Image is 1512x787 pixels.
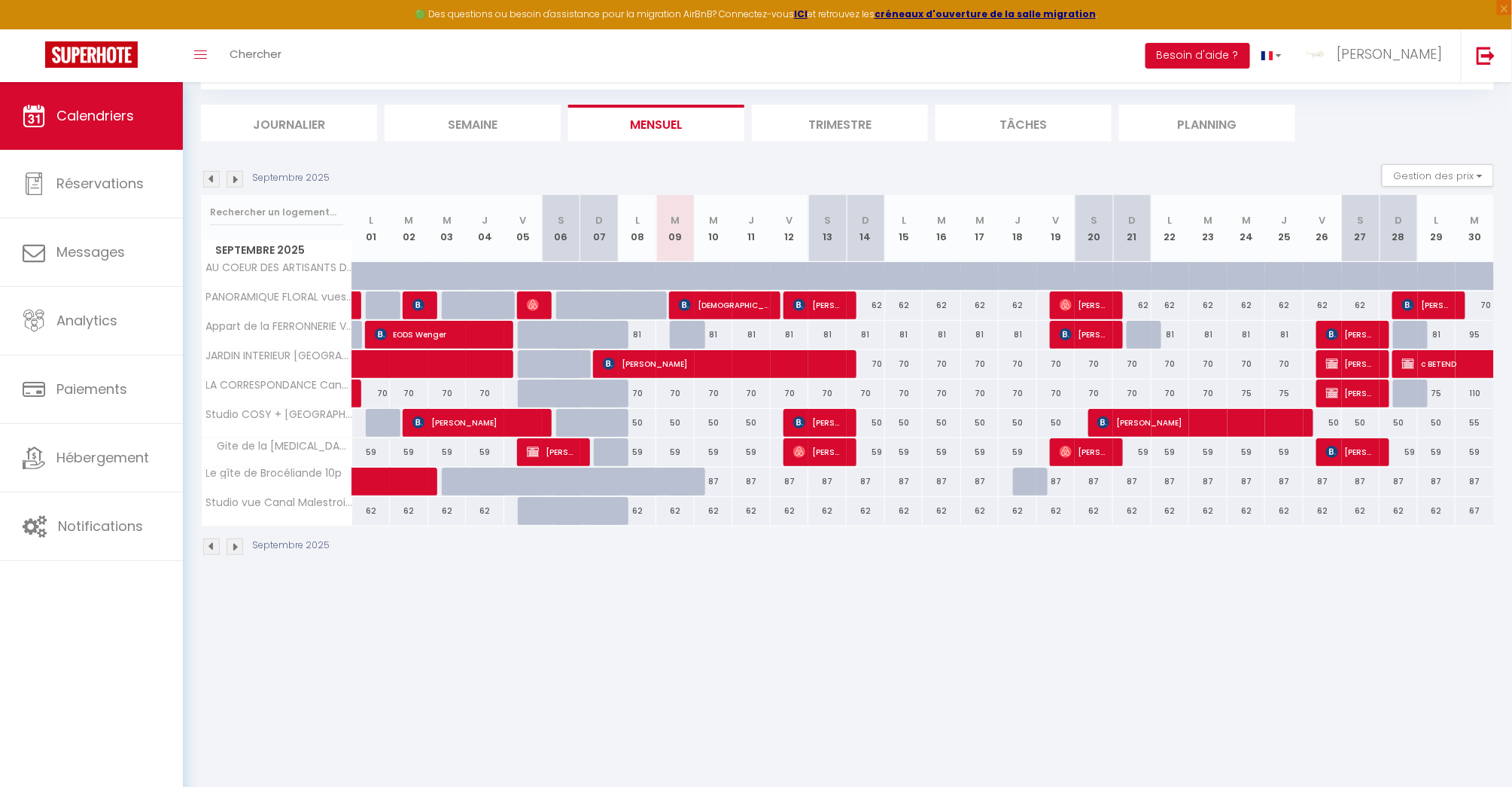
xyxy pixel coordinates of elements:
[923,291,961,319] div: 62
[885,195,923,262] th: 15
[847,380,885,407] div: 70
[390,195,428,262] th: 02
[1113,468,1151,496] div: 87
[1151,195,1190,262] th: 22
[1189,291,1228,319] div: 62
[352,438,391,466] div: 59
[695,497,733,525] div: 62
[352,291,360,320] a: [PERSON_NAME]
[204,468,342,479] span: Le gîte de Brocéliande 10p
[1113,291,1151,319] div: 62
[1326,320,1377,349] span: [PERSON_NAME]
[1053,213,1060,227] abbr: V
[923,350,961,378] div: 70
[923,380,961,407] div: 70
[847,438,885,466] div: 59
[204,321,354,332] span: Appart de la FERRONNERIE Vue Festival photo La Gacilly 14p
[999,195,1037,262] th: 18
[1151,321,1190,349] div: 81
[923,438,961,466] div: 59
[1265,497,1304,525] div: 62
[1151,380,1190,407] div: 70
[1151,291,1190,319] div: 62
[961,438,999,466] div: 59
[1304,195,1342,262] th: 26
[961,468,999,496] div: 87
[56,106,134,125] span: Calendriers
[1265,195,1304,262] th: 25
[404,213,413,227] abbr: M
[466,497,504,525] div: 62
[961,321,999,349] div: 81
[1304,497,1342,525] div: 62
[695,195,733,262] th: 10
[1075,195,1113,262] th: 20
[1382,164,1494,187] button: Gestion des prix
[961,195,999,262] th: 17
[808,195,847,262] th: 13
[824,213,831,227] abbr: S
[902,213,906,227] abbr: L
[847,468,885,496] div: 87
[1145,43,1250,69] button: Besoin d'aide ?
[252,538,330,553] p: Septembre 2025
[1395,213,1402,227] abbr: D
[1265,291,1304,319] div: 62
[390,380,428,407] div: 70
[793,408,844,437] span: [PERSON_NAME]
[1304,43,1327,66] img: ...
[1456,380,1494,407] div: 110
[923,321,961,349] div: 81
[793,291,844,319] span: [PERSON_NAME]
[390,438,428,466] div: 59
[619,380,657,407] div: 70
[1113,438,1151,466] div: 59
[369,213,373,227] abbr: L
[466,380,504,407] div: 70
[1342,468,1380,496] div: 87
[1060,438,1111,466] span: [PERSON_NAME] Et [PERSON_NAME] Et [PERSON_NAME] Et Cuzuel
[808,497,847,525] div: 62
[1265,321,1304,349] div: 81
[875,8,1096,20] strong: créneaux d'ouverture de la salle migration
[443,213,452,227] abbr: M
[352,380,391,407] div: 70
[752,105,928,142] li: Trimestre
[56,174,144,193] span: Réservations
[808,468,847,496] div: 87
[961,409,999,437] div: 50
[885,350,923,378] div: 70
[808,321,847,349] div: 81
[1418,195,1456,262] th: 29
[520,213,527,227] abbr: V
[1304,291,1342,319] div: 62
[527,438,578,466] span: [PERSON_NAME]
[210,199,343,226] input: Rechercher un logement...
[695,321,733,349] div: 81
[1228,497,1266,525] div: 62
[595,213,603,227] abbr: D
[999,350,1037,378] div: 70
[390,497,428,525] div: 62
[1168,213,1173,227] abbr: L
[1075,468,1113,496] div: 87
[862,213,869,227] abbr: D
[1265,380,1304,407] div: 75
[771,380,809,407] div: 70
[619,438,657,466] div: 59
[1113,195,1151,262] th: 21
[619,409,657,437] div: 50
[412,291,425,319] span: [PERSON_NAME]
[732,380,771,407] div: 70
[656,409,695,437] div: 50
[1037,409,1075,437] div: 50
[56,448,149,467] span: Hébergement
[1319,213,1326,227] abbr: V
[412,408,540,437] span: [PERSON_NAME]
[56,243,125,261] span: Messages
[794,8,808,20] a: ICI
[558,213,564,227] abbr: S
[656,380,695,407] div: 70
[1151,497,1190,525] div: 62
[428,497,467,525] div: 62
